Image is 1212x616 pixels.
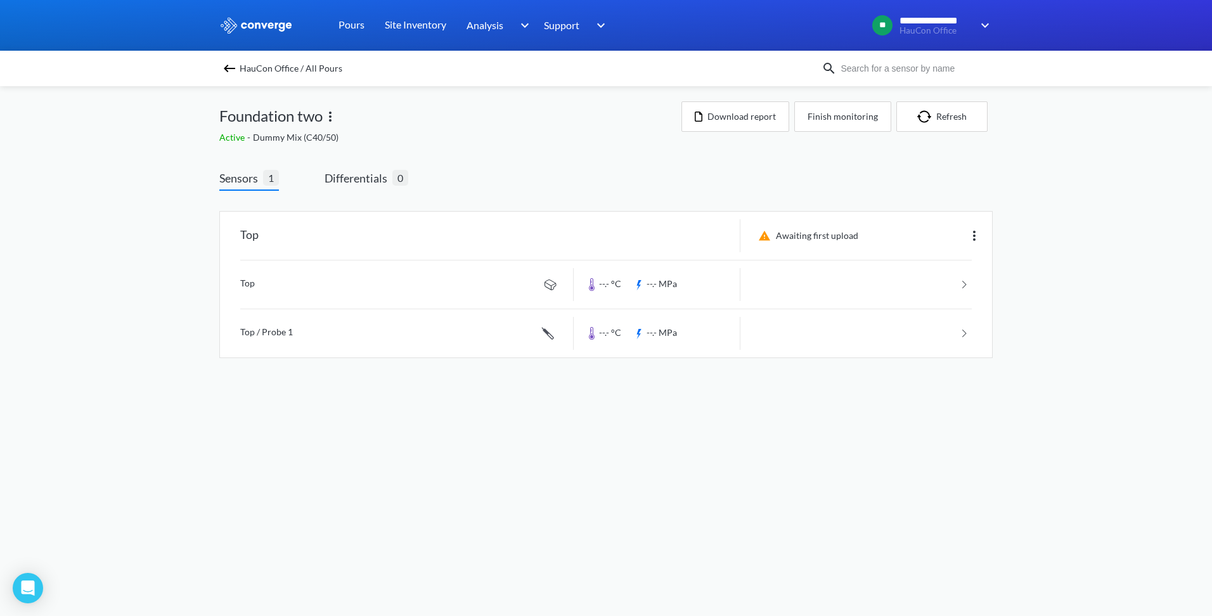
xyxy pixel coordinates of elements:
img: icon-file.svg [695,112,702,122]
span: HauCon Office [899,26,972,35]
span: Differentials [325,169,392,187]
input: Search for a sensor by name [837,61,990,75]
span: Foundation two [219,104,323,128]
span: Sensors [219,169,263,187]
img: icon-search.svg [822,61,837,76]
img: downArrow.svg [512,18,532,33]
span: - [247,132,253,143]
img: backspace.svg [222,61,237,76]
button: Refresh [896,101,988,132]
span: 0 [392,170,408,186]
img: downArrow.svg [972,18,993,33]
img: icon-refresh.svg [917,110,936,123]
img: more.svg [323,109,338,124]
div: Open Intercom Messenger [13,573,43,603]
img: logo_ewhite.svg [219,17,293,34]
button: Download report [681,101,789,132]
img: downArrow.svg [588,18,609,33]
div: Dummy Mix (C40/50) [219,131,681,144]
span: Active [219,132,247,143]
span: HauCon Office / All Pours [240,60,342,77]
button: Finish monitoring [794,101,891,132]
span: Analysis [467,17,503,33]
span: 1 [263,170,279,186]
span: Support [544,17,579,33]
div: Top [240,219,259,252]
img: more.svg [967,228,982,243]
div: Awaiting first upload [751,228,862,243]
